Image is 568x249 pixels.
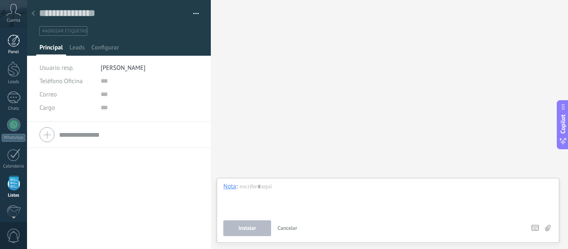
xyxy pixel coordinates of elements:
[42,28,87,34] span: #agregar etiquetas
[40,88,57,101] button: Correo
[2,164,26,169] div: Calendario
[236,182,237,191] span: :
[40,61,94,74] div: Usuario resp.
[91,44,119,56] span: Configurar
[2,193,26,198] div: Listas
[40,44,63,56] span: Principal
[7,18,20,23] span: Cuenta
[40,91,57,99] span: Correo
[40,101,94,114] div: Cargo
[40,64,74,72] span: Usuario resp.
[101,64,146,72] span: [PERSON_NAME]
[239,225,256,231] span: Instalar
[559,114,567,133] span: Copilot
[40,77,83,85] span: Teléfono Oficina
[223,220,271,236] button: Instalar
[277,224,297,232] span: Cancelar
[274,220,301,236] button: Cancelar
[2,106,26,111] div: Chats
[40,105,55,111] span: Cargo
[69,44,85,56] span: Leads
[2,134,25,142] div: WhatsApp
[40,74,83,88] button: Teléfono Oficina
[2,79,26,85] div: Leads
[2,49,26,55] div: Panel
